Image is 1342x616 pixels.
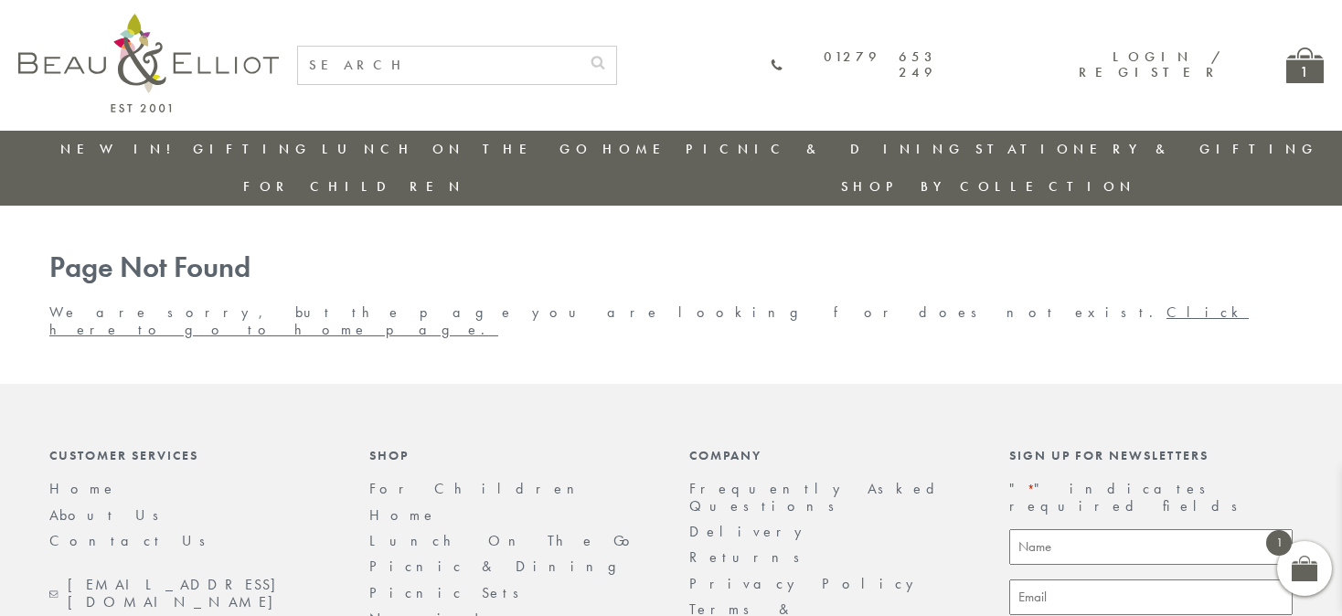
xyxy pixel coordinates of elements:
[602,140,676,158] a: Home
[1266,530,1292,556] span: 1
[49,577,333,611] a: [EMAIL_ADDRESS][DOMAIN_NAME]
[49,251,1293,285] h1: Page Not Found
[1079,48,1222,81] a: Login / Register
[31,251,1311,338] div: We are sorry, but the page you are looking for does not exist.
[49,303,1249,338] a: Click here to go to home page.
[689,479,946,515] a: Frequently Asked Questions
[369,583,531,602] a: Picnic Sets
[369,557,634,576] a: Picnic & Dining
[369,531,641,550] a: Lunch On The Go
[322,140,592,158] a: Lunch On The Go
[771,49,937,81] a: 01279 653 249
[1009,579,1293,615] input: Email
[49,479,117,498] a: Home
[18,14,279,112] img: logo
[369,479,589,498] a: For Children
[1009,529,1293,565] input: Name
[49,505,171,525] a: About Us
[243,177,465,196] a: For Children
[1009,481,1293,515] p: " " indicates required fields
[369,448,653,462] div: Shop
[686,140,965,158] a: Picnic & Dining
[689,448,973,462] div: Company
[975,140,1318,158] a: Stationery & Gifting
[1286,48,1324,83] a: 1
[369,505,437,525] a: Home
[193,140,312,158] a: Gifting
[1009,448,1293,462] div: Sign up for newsletters
[689,522,812,541] a: Delivery
[689,574,923,593] a: Privacy Policy
[49,448,333,462] div: Customer Services
[689,547,812,567] a: Returns
[49,531,218,550] a: Contact Us
[841,177,1136,196] a: Shop by collection
[60,140,183,158] a: New in!
[298,47,580,84] input: SEARCH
